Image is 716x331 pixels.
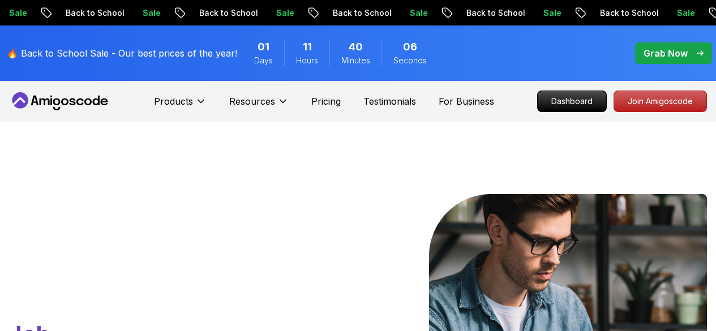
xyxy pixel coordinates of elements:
[154,94,207,117] button: Products
[538,91,606,111] p: Dashboard
[7,46,237,60] p: 🔥 Back to School Sale - Our best prices of the year!
[258,39,269,55] span: 1 Days
[664,7,701,19] p: Sale
[53,7,130,19] p: Back to School
[439,94,494,108] a: For Business
[454,7,531,19] p: Back to School
[229,94,275,108] p: Resources
[393,55,427,66] span: Seconds
[254,55,273,66] span: Days
[229,94,289,117] button: Resources
[403,39,417,55] span: 6 Seconds
[187,7,264,19] p: Back to School
[303,39,312,55] span: 11 Hours
[341,55,370,66] span: Minutes
[363,94,416,108] a: Testimonials
[531,7,567,19] p: Sale
[320,7,397,19] p: Back to School
[614,91,707,112] a: Join Amigoscode
[537,91,607,112] a: Dashboard
[296,55,318,66] span: Hours
[397,7,434,19] p: Sale
[130,7,166,19] p: Sale
[644,46,688,60] p: Grab Now
[154,94,193,108] p: Products
[311,94,341,108] a: Pricing
[349,39,363,55] span: 40 Minutes
[264,7,300,19] p: Sale
[588,7,664,19] p: Back to School
[614,91,706,111] p: Join Amigoscode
